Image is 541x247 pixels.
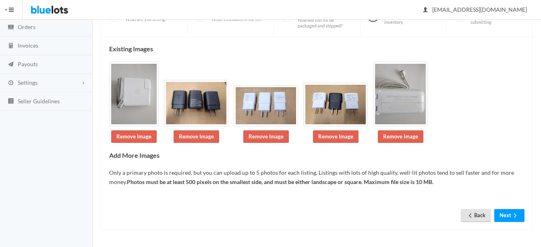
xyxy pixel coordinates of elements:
[461,209,491,222] a: arrow backBack
[174,130,219,143] a: Remove Image
[466,212,474,220] ion-icon: arrow back
[109,62,159,126] img: a883b702-d829-4ed0-b1f3-dff03a1ae72b-1755192623.jpg
[164,80,228,126] img: 21637ba1-be99-4d18-91a8-615c273c0953-1755192623.jpg
[7,80,15,87] ion-icon: cog
[234,85,298,126] img: 51bf4ab8-dd62-4de2-a415-7aa3a431739a-1755192623.jpg
[7,42,15,50] ion-icon: calculator
[109,45,524,52] h4: Existing Images
[243,130,289,143] a: Remove Image
[423,6,527,13] span: [EMAIL_ADDRESS][DOMAIN_NAME]
[378,130,423,143] a: Remove Image
[111,130,157,143] a: Remove Image
[373,62,428,126] img: ddff5c68-d825-4855-8629-139ef761f0c1-1755192624.jpg
[421,6,429,14] ion-icon: person
[511,212,519,220] ion-icon: arrow forward
[7,61,15,69] ion-icon: paper plane
[18,42,38,49] span: Invoices
[18,61,38,67] span: Payouts
[18,23,35,30] span: Orders
[127,178,433,185] b: Photos must be at least 500 pixels on the smallest side, and must be either landscape or square. ...
[494,209,524,222] button: Nextarrow forward
[18,79,37,86] span: Settings
[7,24,15,31] ion-icon: cash
[109,152,524,159] h4: Add More Images
[313,130,359,143] a: Remove Image
[303,83,368,126] img: fa3c78cb-79a4-41bb-8822-203a973d6943-1755192624.jpg
[298,17,353,28] span: How will this lot be packaged and shipped?
[109,168,524,186] p: Only a primary photo is required, but you can upload up to 5 photos for each listing. Listings wi...
[7,98,15,105] ion-icon: list box
[18,98,60,105] span: Seller Guidelines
